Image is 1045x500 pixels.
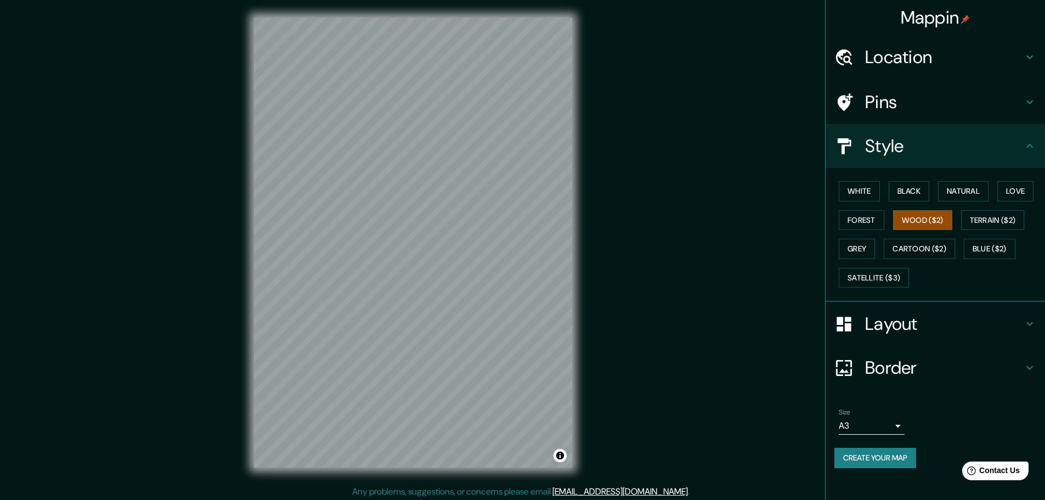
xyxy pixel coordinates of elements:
[552,486,688,497] a: [EMAIL_ADDRESS][DOMAIN_NAME]
[901,7,970,29] h4: Mappin
[826,124,1045,168] div: Style
[893,210,952,231] button: Wood ($2)
[834,448,916,468] button: Create your map
[839,268,909,288] button: Satellite ($3)
[691,485,693,498] div: .
[826,35,1045,79] div: Location
[865,313,1023,335] h4: Layout
[865,357,1023,379] h4: Border
[947,457,1033,488] iframe: Help widget launcher
[997,181,1033,201] button: Love
[865,135,1023,157] h4: Style
[839,181,880,201] button: White
[826,80,1045,124] div: Pins
[839,239,875,259] button: Grey
[839,408,850,417] label: Size
[826,302,1045,346] div: Layout
[889,181,930,201] button: Black
[826,346,1045,390] div: Border
[865,46,1023,68] h4: Location
[352,485,690,498] p: Any problems, suggestions, or concerns please email .
[839,417,905,435] div: A3
[839,210,884,231] button: Forest
[961,15,970,24] img: pin-icon.png
[865,91,1023,113] h4: Pins
[553,449,567,462] button: Toggle attribution
[690,485,691,498] div: .
[884,239,955,259] button: Cartoon ($2)
[938,181,988,201] button: Natural
[964,239,1015,259] button: Blue ($2)
[961,210,1025,231] button: Terrain ($2)
[254,18,572,468] canvas: Map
